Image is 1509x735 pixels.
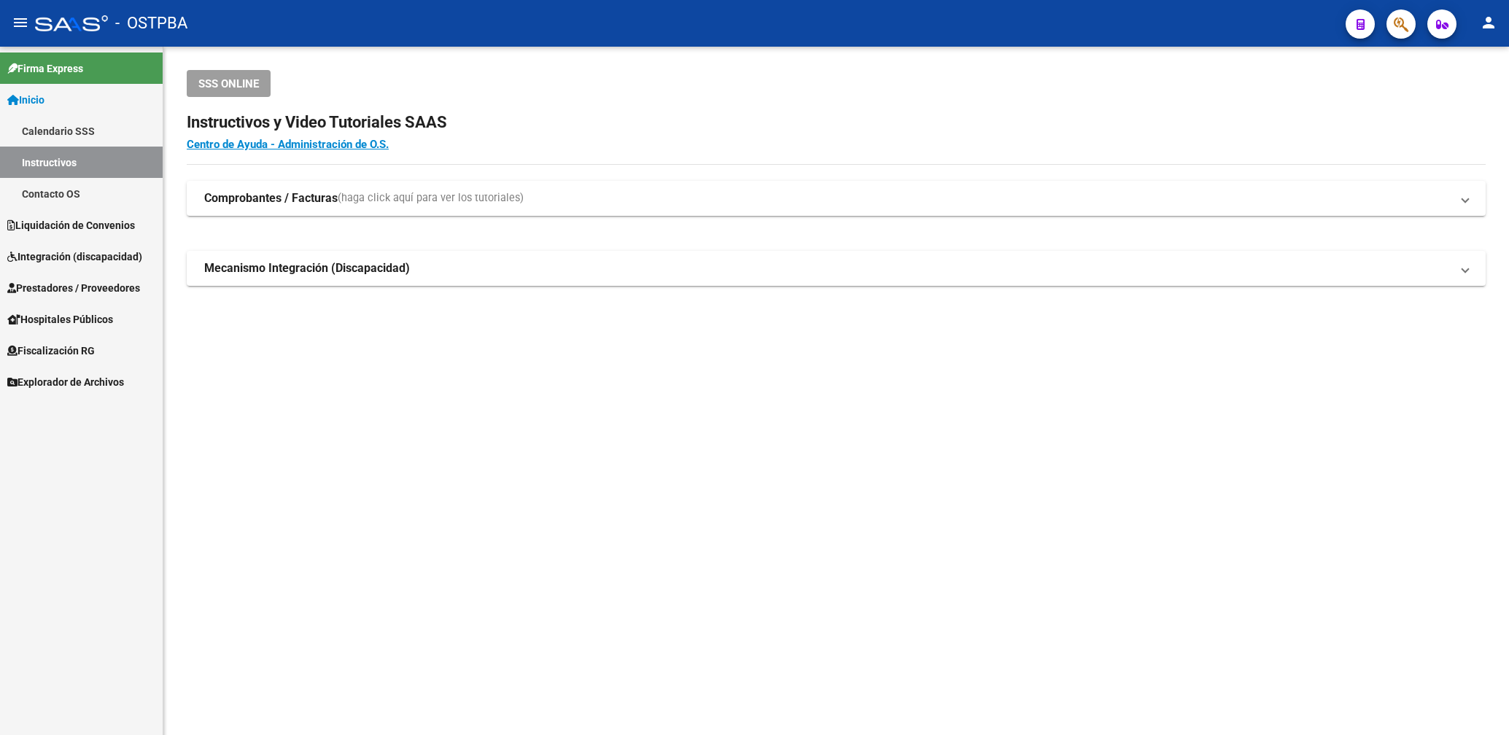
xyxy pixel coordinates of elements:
[7,343,95,359] span: Fiscalización RG
[338,190,524,206] span: (haga click aquí para ver los tutoriales)
[187,251,1486,286] mat-expansion-panel-header: Mecanismo Integración (Discapacidad)
[198,77,259,90] span: SSS ONLINE
[1480,14,1497,31] mat-icon: person
[7,280,140,296] span: Prestadores / Proveedores
[204,260,410,276] strong: Mecanismo Integración (Discapacidad)
[115,7,187,39] span: - OSTPBA
[187,181,1486,216] mat-expansion-panel-header: Comprobantes / Facturas(haga click aquí para ver los tutoriales)
[7,249,142,265] span: Integración (discapacidad)
[187,70,271,97] button: SSS ONLINE
[7,92,44,108] span: Inicio
[7,217,135,233] span: Liquidación de Convenios
[187,109,1486,136] h2: Instructivos y Video Tutoriales SAAS
[7,311,113,327] span: Hospitales Públicos
[7,374,124,390] span: Explorador de Archivos
[187,138,389,151] a: Centro de Ayuda - Administración de O.S.
[1459,685,1494,720] iframe: Intercom live chat
[7,61,83,77] span: Firma Express
[12,14,29,31] mat-icon: menu
[204,190,338,206] strong: Comprobantes / Facturas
